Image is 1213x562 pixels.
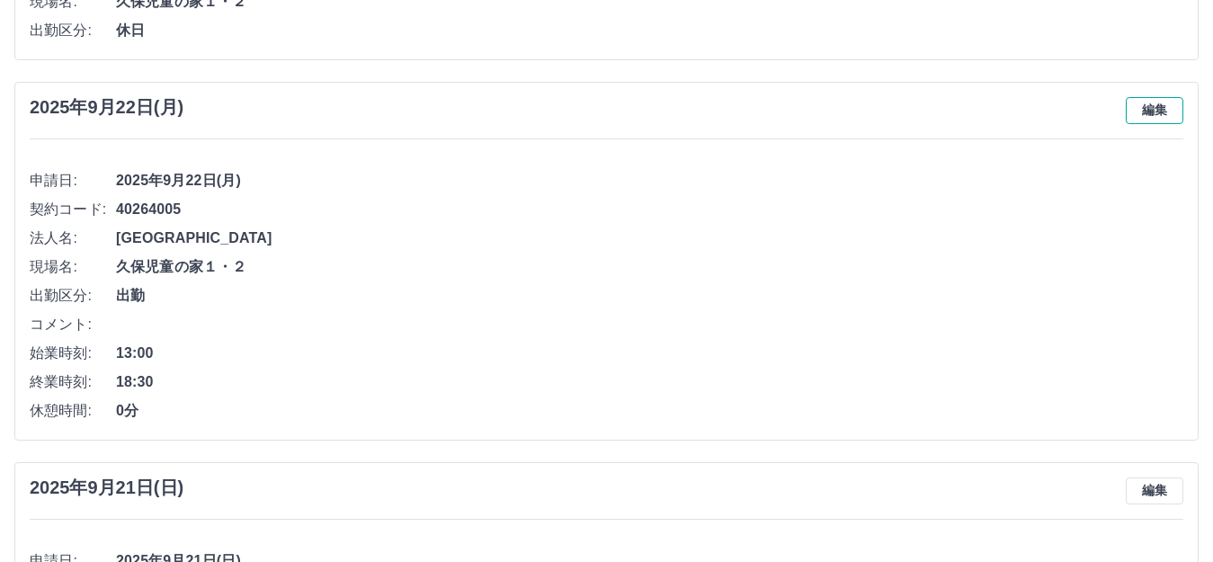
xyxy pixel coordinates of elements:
[30,371,116,393] span: 終業時刻:
[1126,477,1183,504] button: 編集
[116,256,1183,278] span: 久保児童の家１・２
[116,20,1183,41] span: 休日
[30,227,116,249] span: 法人名:
[116,285,1183,307] span: 出勤
[30,400,116,422] span: 休憩時間:
[116,371,1183,393] span: 18:30
[30,256,116,278] span: 現場名:
[30,97,183,118] h3: 2025年9月22日(月)
[30,20,116,41] span: 出勤区分:
[30,199,116,220] span: 契約コード:
[116,400,1183,422] span: 0分
[30,477,183,498] h3: 2025年9月21日(日)
[30,314,116,335] span: コメント:
[1126,97,1183,124] button: 編集
[30,170,116,192] span: 申請日:
[116,199,1183,220] span: 40264005
[30,285,116,307] span: 出勤区分:
[30,343,116,364] span: 始業時刻:
[116,170,1183,192] span: 2025年9月22日(月)
[116,227,1183,249] span: [GEOGRAPHIC_DATA]
[116,343,1183,364] span: 13:00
